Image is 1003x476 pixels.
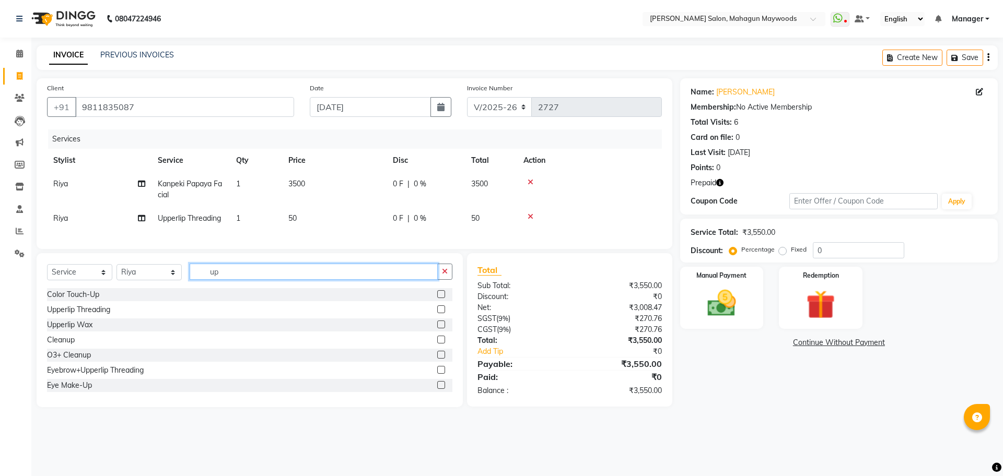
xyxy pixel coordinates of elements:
[696,271,747,280] label: Manual Payment
[728,147,750,158] div: [DATE]
[75,97,294,117] input: Search by Name/Mobile/Email/Code
[100,50,174,59] a: PREVIOUS INVOICES
[691,87,714,98] div: Name:
[288,179,305,188] span: 3500
[190,264,438,280] input: Search or Scan
[470,313,569,324] div: ( )
[288,213,297,223] span: 50
[716,87,775,98] a: [PERSON_NAME]
[691,196,789,207] div: Coupon Code
[952,14,983,25] span: Manager
[47,380,92,391] div: Eye Make-Up
[470,280,569,291] div: Sub Total:
[716,162,720,173] div: 0
[691,162,714,173] div: Points:
[698,287,745,320] img: _cash.svg
[477,325,497,334] span: CGST
[414,178,426,189] span: 0 %
[470,346,586,357] a: Add Tip
[47,304,110,315] div: Upperlip Threading
[115,4,161,33] b: 08047224946
[47,149,151,172] th: Stylist
[158,213,221,223] span: Upperlip Threading
[682,337,996,348] a: Continue Without Payment
[569,358,669,370] div: ₹3,550.00
[742,227,775,238] div: ₹3,550.00
[569,313,669,324] div: ₹270.76
[465,149,517,172] th: Total
[282,149,387,172] th: Price
[569,302,669,313] div: ₹3,008.47
[47,84,64,93] label: Client
[467,84,512,93] label: Invoice Number
[230,149,282,172] th: Qty
[569,324,669,335] div: ₹270.76
[393,213,403,224] span: 0 F
[691,132,733,143] div: Card on file:
[691,117,732,128] div: Total Visits:
[470,324,569,335] div: ( )
[741,245,775,254] label: Percentage
[691,177,716,188] span: Prepaid
[470,371,569,383] div: Paid:
[736,132,740,143] div: 0
[691,102,987,113] div: No Active Membership
[236,213,240,223] span: 1
[569,371,669,383] div: ₹0
[470,385,569,396] div: Balance :
[470,358,569,370] div: Payable:
[477,265,501,276] span: Total
[393,178,403,189] span: 0 F
[47,319,92,330] div: Upperlip Wax
[236,179,240,188] span: 1
[47,97,76,117] button: +91
[691,102,736,113] div: Membership:
[48,129,670,149] div: Services
[470,291,569,302] div: Discount:
[789,193,938,209] input: Enter Offer / Coupon Code
[407,213,410,224] span: |
[49,46,88,65] a: INVOICE
[942,194,972,209] button: Apply
[477,314,496,323] span: SGST
[27,4,98,33] img: logo
[53,213,68,223] span: Riya
[310,84,324,93] label: Date
[53,179,68,188] span: Riya
[47,365,144,376] div: Eyebrow+Upperlip Threading
[47,350,91,361] div: O3+ Cleanup
[471,213,480,223] span: 50
[691,245,723,256] div: Discount:
[414,213,426,224] span: 0 %
[691,227,738,238] div: Service Total:
[387,149,465,172] th: Disc
[569,385,669,396] div: ₹3,550.00
[797,287,844,323] img: _gift.svg
[947,50,983,66] button: Save
[569,291,669,302] div: ₹0
[734,117,738,128] div: 6
[569,280,669,291] div: ₹3,550.00
[158,179,222,199] span: Kanpeki Papaya Facial
[498,314,508,323] span: 9%
[803,271,839,280] label: Redemption
[791,245,807,254] label: Fixed
[407,178,410,189] span: |
[882,50,942,66] button: Create New
[470,335,569,346] div: Total:
[586,346,669,357] div: ₹0
[569,335,669,346] div: ₹3,550.00
[470,302,569,313] div: Net:
[47,335,75,346] div: Cleanup
[691,147,726,158] div: Last Visit:
[471,179,488,188] span: 3500
[47,289,99,300] div: Color Touch-Up
[499,325,509,334] span: 9%
[151,149,230,172] th: Service
[517,149,662,172] th: Action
